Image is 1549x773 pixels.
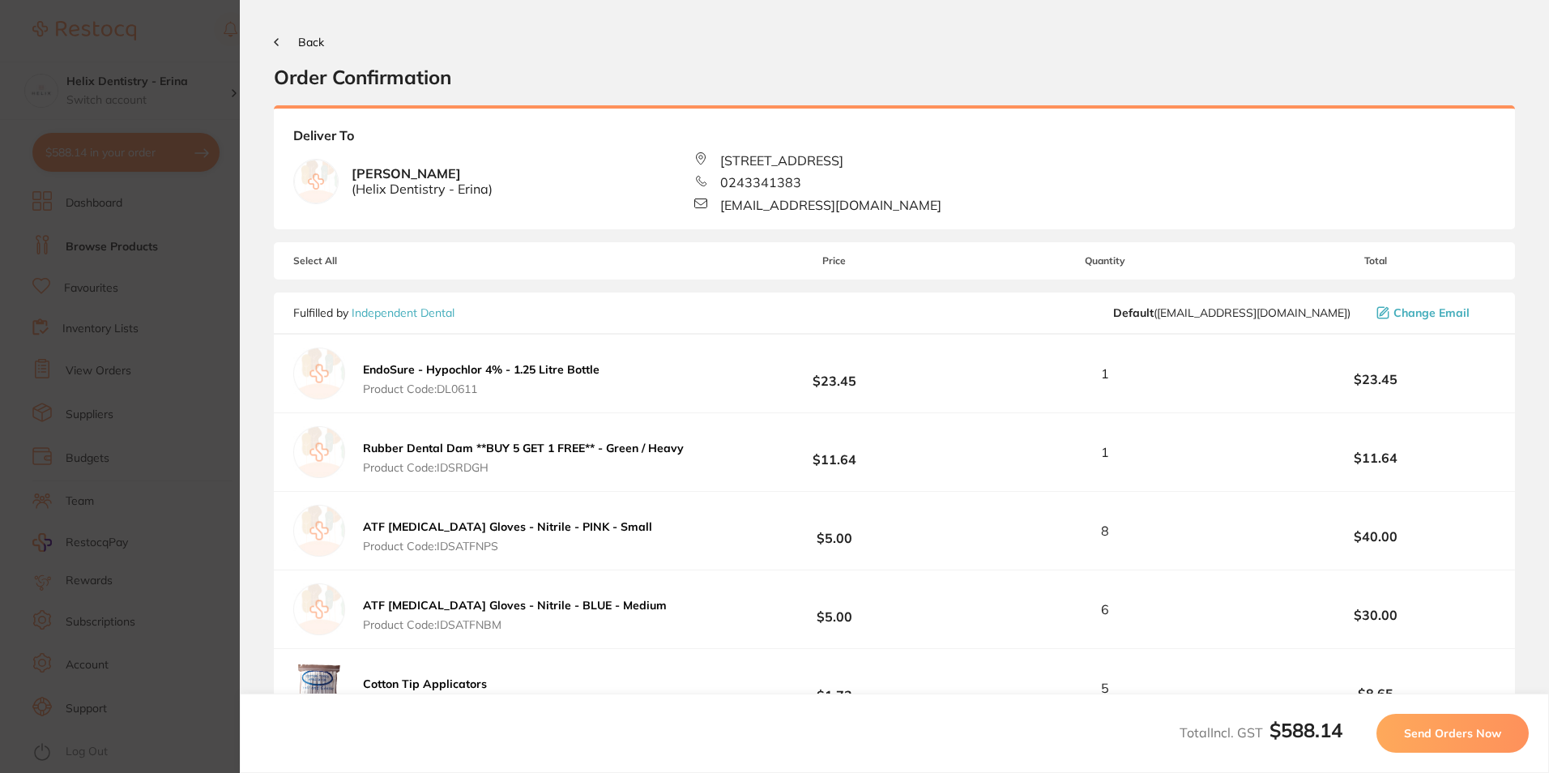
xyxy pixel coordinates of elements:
[274,65,1515,89] h2: Order Confirmation
[293,505,345,557] img: empty.jpg
[363,519,652,534] b: ATF [MEDICAL_DATA] Gloves - Nitrile - PINK - Small
[363,618,667,631] span: Product Code: IDSATFNBM
[363,362,600,377] b: EndoSure - Hypochlor 4% - 1.25 Litre Bottle
[714,595,954,625] b: $5.00
[352,166,493,196] b: [PERSON_NAME]
[293,662,345,714] img: c29scmU3OQ
[363,382,600,395] span: Product Code: DL0611
[363,598,667,613] b: ATF [MEDICAL_DATA] Gloves - Nitrile - BLUE - Medium
[1101,602,1109,617] span: 6
[358,677,510,711] button: Cotton Tip Applicators Product Code:SENTCTA001
[1255,255,1496,267] span: Total
[363,540,652,553] span: Product Code: IDSATFNPS
[1255,608,1496,622] b: $30.00
[720,175,801,190] span: 0243341383
[293,348,345,399] img: empty.jpg
[1113,306,1351,319] span: orders@independentdental.com.au
[1404,726,1501,741] span: Send Orders Now
[1269,718,1342,742] b: $588.14
[358,441,689,475] button: Rubber Dental Dam **BUY 5 GET 1 FREE** - Green / Heavy Product Code:IDSRDGH
[1101,681,1109,695] span: 5
[352,182,493,196] span: ( Helix Dentistry - Erina )
[1113,305,1154,320] b: Default
[720,153,843,168] span: [STREET_ADDRESS]
[293,583,345,635] img: empty.jpg
[714,516,954,546] b: $5.00
[1393,306,1470,319] span: Change Email
[954,255,1255,267] span: Quantity
[358,519,657,553] button: ATF [MEDICAL_DATA] Gloves - Nitrile - PINK - Small Product Code:IDSATFNPS
[1255,529,1496,544] b: $40.00
[1255,372,1496,386] b: $23.45
[1255,686,1496,701] b: $8.65
[352,305,454,320] a: Independent Dental
[363,677,487,691] b: Cotton Tip Applicators
[293,306,454,319] p: Fulfilled by
[294,160,338,203] img: empty.jpg
[1376,714,1529,753] button: Send Orders Now
[1101,445,1109,459] span: 1
[1255,451,1496,465] b: $11.64
[720,198,941,212] span: [EMAIL_ADDRESS][DOMAIN_NAME]
[1101,523,1109,538] span: 8
[363,441,684,455] b: Rubber Dental Dam **BUY 5 GET 1 FREE** - Green / Heavy
[358,598,672,632] button: ATF [MEDICAL_DATA] Gloves - Nitrile - BLUE - Medium Product Code:IDSATFNBM
[714,438,954,468] b: $11.64
[1372,305,1496,320] button: Change Email
[1180,724,1342,741] span: Total Incl. GST
[714,255,954,267] span: Price
[714,359,954,389] b: $23.45
[358,362,604,396] button: EndoSure - Hypochlor 4% - 1.25 Litre Bottle Product Code:DL0611
[293,255,455,267] span: Select All
[298,35,324,49] span: Back
[714,673,954,703] b: $1.73
[274,36,324,49] button: Back
[293,426,345,478] img: empty.jpg
[363,461,684,474] span: Product Code: IDSRDGH
[1101,366,1109,381] span: 1
[293,128,1496,152] b: Deliver To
